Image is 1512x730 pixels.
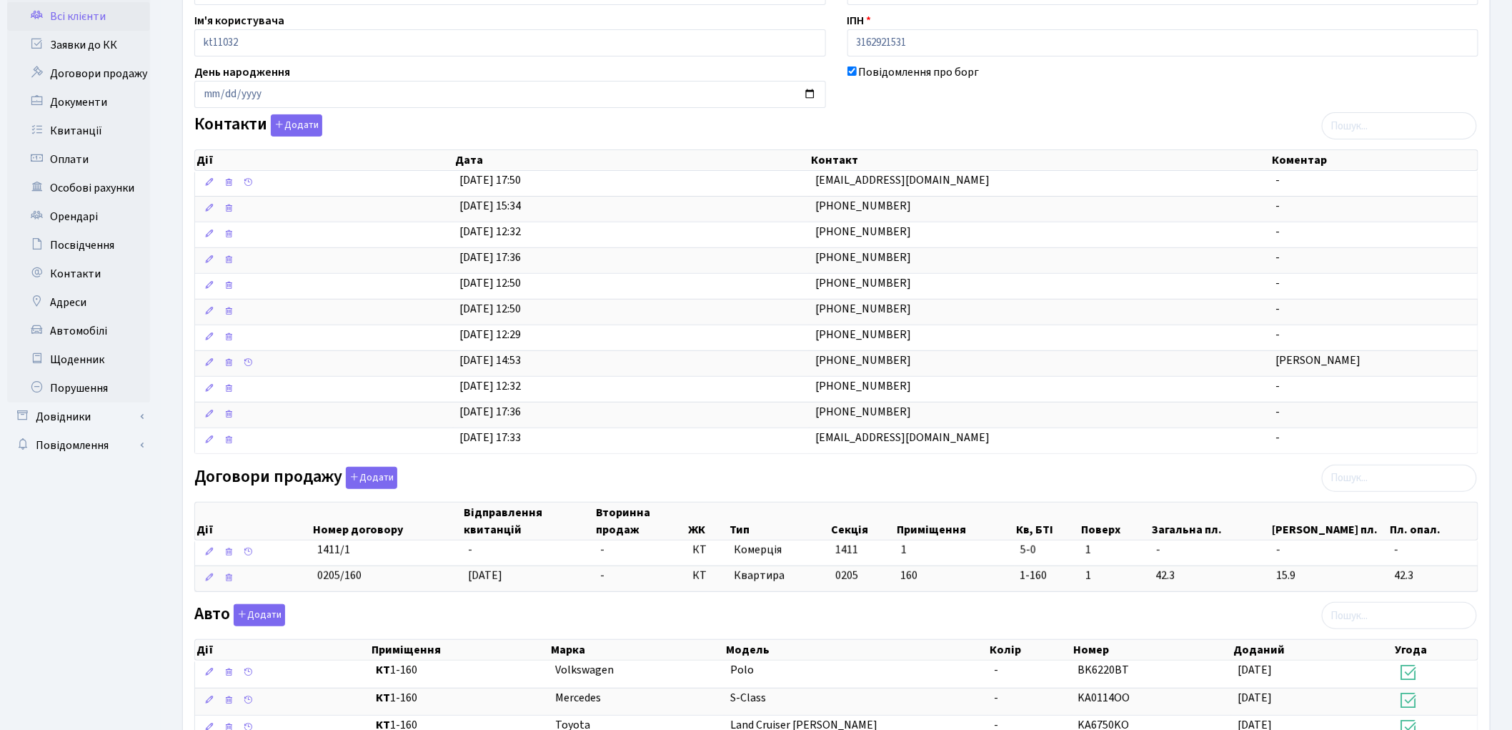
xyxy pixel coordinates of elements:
th: Загальна пл. [1150,503,1270,540]
th: Приміщення [895,503,1015,540]
span: 42.3 [1156,568,1265,584]
span: 1411/1 [317,542,350,558]
span: [DATE] 12:50 [459,275,521,291]
span: - [1276,301,1280,317]
span: - [1276,172,1280,188]
label: Ім'я користувача [194,12,284,29]
span: [EMAIL_ADDRESS][DOMAIN_NAME] [815,430,990,445]
span: [PHONE_NUMBER] [815,224,911,240]
th: Номер [1073,640,1233,660]
span: 1 [1085,542,1144,558]
span: [DATE] [1238,662,1272,678]
input: Пошук... [1322,465,1477,492]
span: [EMAIL_ADDRESS][DOMAIN_NAME] [815,172,990,188]
span: [DATE] 12:32 [459,378,521,394]
span: 160 [901,568,918,583]
input: Пошук... [1322,602,1477,629]
span: - [1276,224,1280,240]
span: 1-160 [376,690,544,706]
span: Квартира [734,568,824,584]
a: Документи [7,88,150,117]
span: [DATE] [1238,690,1272,706]
span: Mercedes [555,690,601,706]
span: [DATE] 12:29 [459,327,521,342]
span: 15.9 [1276,568,1383,584]
span: [DATE] 12:50 [459,301,521,317]
span: 5-0 [1020,542,1075,558]
a: Заявки до КК [7,31,150,59]
b: КТ [376,690,390,706]
span: [PHONE_NUMBER] [815,404,911,420]
span: [DATE] 17:36 [459,250,521,265]
th: Номер договору [312,503,463,540]
span: [DATE] 12:32 [459,224,521,240]
th: Дії [195,150,454,170]
span: Volkswagen [555,662,614,678]
button: Авто [234,604,285,626]
th: Контакт [810,150,1271,170]
th: Приміщення [370,640,549,660]
span: - [1276,275,1280,291]
button: Контакти [271,114,322,137]
span: [PHONE_NUMBER] [815,378,911,394]
th: Дата [454,150,810,170]
label: Договори продажу [194,467,397,489]
span: [PHONE_NUMBER] [815,275,911,291]
span: [DATE] 17:33 [459,430,521,445]
a: Додати [230,602,285,627]
th: Відправлення квитанцій [463,503,595,540]
span: - [1276,198,1280,214]
th: Угода [1393,640,1478,660]
span: [PHONE_NUMBER] [815,352,911,368]
span: 1411 [835,542,858,558]
th: [PERSON_NAME] пл. [1270,503,1388,540]
span: КТ [692,542,722,558]
th: Марка [549,640,725,660]
span: - [1156,542,1265,558]
th: Тип [728,503,830,540]
span: S-Class [730,690,766,706]
button: Договори продажу [346,467,397,489]
a: Посвідчення [7,231,150,260]
span: - [600,542,605,558]
span: Polo [730,662,754,678]
span: - [1394,542,1472,558]
th: Поверх [1080,503,1150,540]
input: Пошук... [1322,112,1477,139]
span: 1-160 [376,662,544,679]
span: - [1276,404,1280,420]
th: Кв, БТІ [1015,503,1080,540]
span: - [1276,430,1280,445]
span: 1-160 [1020,568,1075,584]
span: [PHONE_NUMBER] [815,250,911,265]
th: Колір [989,640,1073,660]
span: - [994,662,998,678]
span: 0205 [835,568,858,583]
a: Довідники [7,403,150,431]
a: Контакти [7,260,150,288]
a: Квитанції [7,117,150,145]
span: [PHONE_NUMBER] [815,301,911,317]
th: Модель [725,640,989,660]
a: Додати [342,464,397,489]
label: Повідомлення про борг [859,64,980,81]
a: Щоденник [7,345,150,374]
b: КТ [376,662,390,678]
th: Доданий [1233,640,1394,660]
span: [PERSON_NAME] [1276,352,1361,368]
span: 0205/160 [317,568,362,583]
span: - [600,568,605,583]
th: Секція [830,503,895,540]
a: Оплати [7,145,150,174]
span: [DATE] 14:53 [459,352,521,368]
span: [DATE] 17:50 [459,172,521,188]
span: 42.3 [1394,568,1472,584]
span: - [1276,327,1280,342]
a: Всі клієнти [7,2,150,31]
span: - [1276,250,1280,265]
span: - [994,690,998,706]
span: [DATE] 17:36 [459,404,521,420]
th: Вторинна продаж [595,503,687,540]
a: Договори продажу [7,59,150,88]
label: ІПН [847,12,872,29]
